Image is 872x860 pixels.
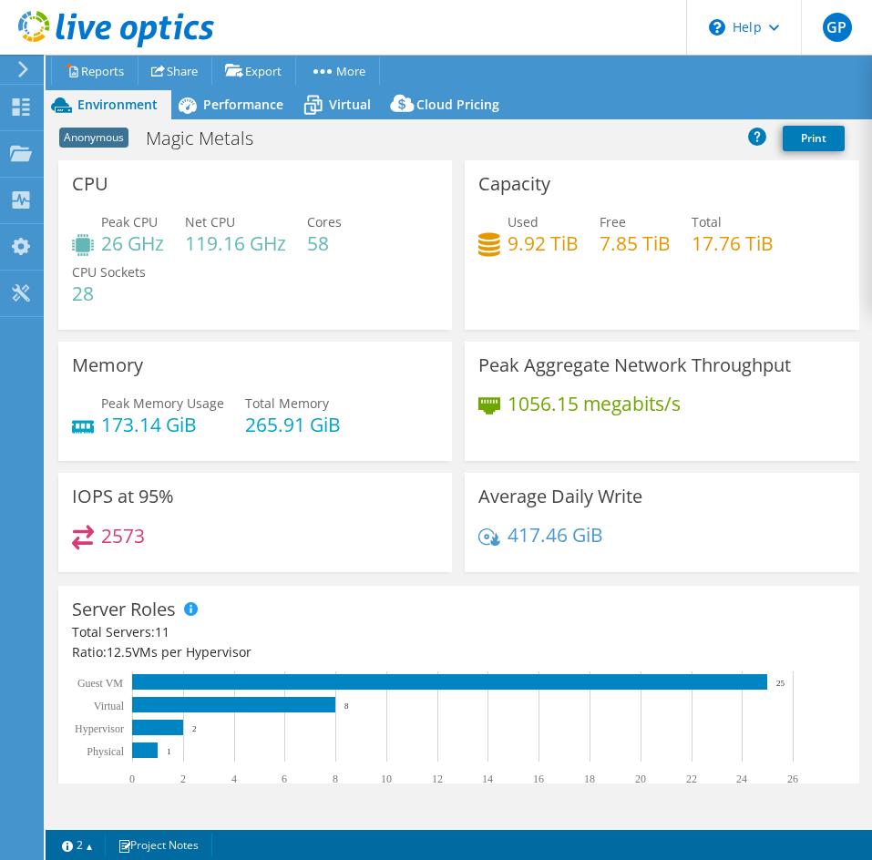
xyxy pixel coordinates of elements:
text: 18 [584,773,595,785]
text: 8 [344,701,349,711]
span: Cores [307,213,342,230]
a: More [295,56,380,85]
span: Net CPU [185,213,235,230]
h3: Average Daily Write [478,486,642,507]
span: Cloud Pricing [416,96,499,113]
text: 12 [432,773,443,785]
h4: 17.76 TiB [692,233,774,253]
text: 25 [776,679,785,688]
h4: 1056.15 megabits/s [508,394,681,414]
span: Peak Memory Usage [101,394,224,412]
span: Virtual [329,96,371,113]
h3: Server Roles [72,599,176,619]
text: Physical [87,745,124,758]
a: Project Notes [105,834,212,856]
text: 4 [231,773,237,785]
a: Print [783,126,845,151]
span: Free [600,213,626,230]
text: 2 [192,724,197,733]
text: 14 [482,773,493,785]
span: 12.5 [107,643,132,660]
h4: 28 [72,283,146,303]
h4: 417.46 GiB [508,525,603,545]
h4: 7.85 TiB [600,233,671,253]
a: 2 [49,834,106,856]
text: 2 [180,773,186,785]
h4: 58 [307,233,342,253]
span: Total [692,213,722,230]
text: 24 [736,773,747,785]
text: 16 [533,773,544,785]
text: 22 [686,773,697,785]
h4: 9.92 TiB [508,233,579,253]
text: 20 [635,773,646,785]
text: Hypervisor [75,722,124,735]
div: Ratio: VMs per Hypervisor [72,642,846,662]
text: 10 [381,773,392,785]
h3: Capacity [478,174,550,194]
text: 26 [787,773,798,785]
text: Guest VM [77,677,123,690]
text: 1 [167,747,171,756]
span: Performance [203,96,283,113]
span: Used [508,213,539,230]
h4: 119.16 GHz [185,233,286,253]
text: Virtual [94,700,125,712]
span: GP [823,13,852,42]
h4: 173.14 GiB [101,415,224,435]
h3: Memory [72,355,143,375]
h3: IOPS at 95% [72,486,174,507]
h4: 26 GHz [101,233,164,253]
h3: CPU [72,174,108,194]
a: Export [211,56,296,85]
span: 11 [155,623,169,640]
text: 8 [333,773,338,785]
span: Total Memory [245,394,329,412]
span: Environment [77,96,158,113]
div: Total Servers: [72,622,458,642]
a: Reports [51,56,138,85]
svg: \n [709,19,725,36]
span: CPU Sockets [72,263,146,281]
text: 0 [129,773,135,785]
text: 6 [282,773,287,785]
a: Share [138,56,212,85]
h4: 265.91 GiB [245,415,341,435]
h1: Magic Metals [138,128,282,148]
h4: 2573 [101,526,145,546]
span: Anonymous [59,128,128,148]
h3: Peak Aggregate Network Throughput [478,355,791,375]
span: Peak CPU [101,213,158,230]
